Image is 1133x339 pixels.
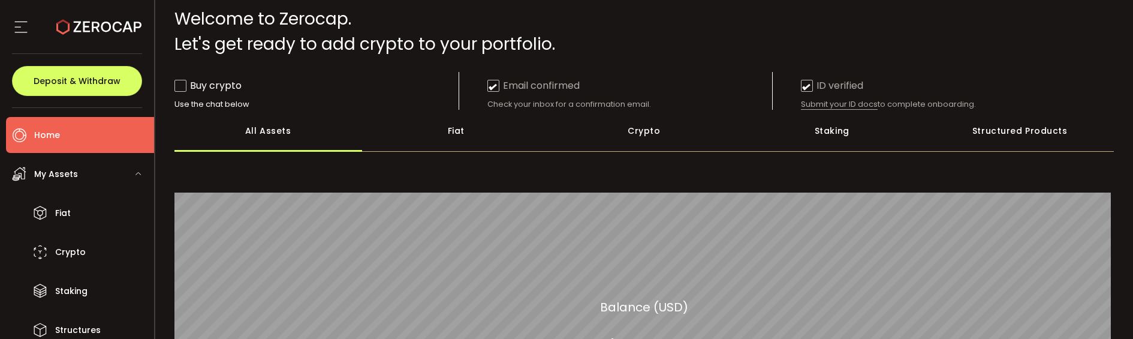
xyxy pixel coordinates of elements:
[174,7,1114,57] div: Welcome to Zerocap. Let's get ready to add crypto to your portfolio.
[55,244,86,261] span: Crypto
[55,283,88,300] span: Staking
[926,110,1114,152] div: Structured Products
[801,99,878,110] span: Submit your ID docs
[801,99,1086,110] div: to complete onboarding.
[34,77,120,85] span: Deposit & Withdraw
[801,78,863,93] div: ID verified
[174,110,363,152] div: All Assets
[550,110,739,152] div: Crypto
[34,127,60,144] span: Home
[55,205,71,222] span: Fiat
[487,78,580,93] div: Email confirmed
[174,99,459,110] div: Use the chat below
[174,78,242,93] div: Buy crypto
[600,298,688,316] section: Balance (USD)
[993,209,1133,339] iframe: Chat Widget
[487,99,772,110] div: Check your inbox for a confirmation email.
[55,322,101,339] span: Structures
[34,166,78,183] span: My Assets
[12,66,142,96] button: Deposit & Withdraw
[738,110,926,152] div: Staking
[362,110,550,152] div: Fiat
